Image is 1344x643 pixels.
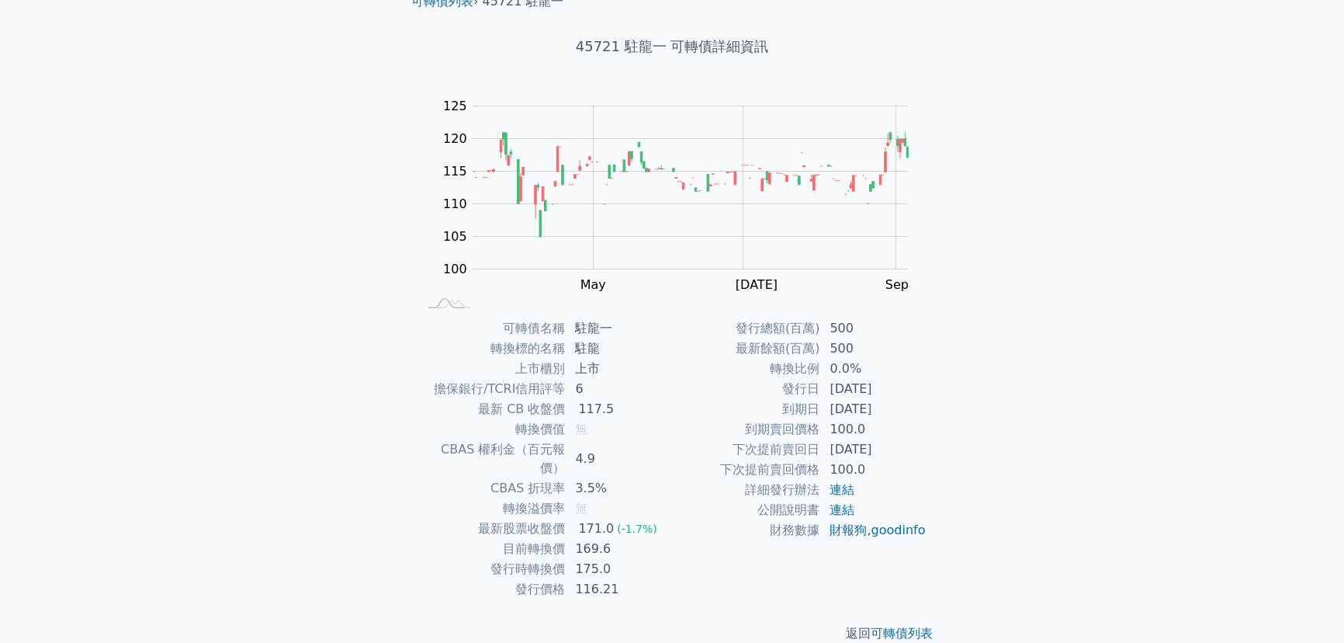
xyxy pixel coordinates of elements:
td: 最新 CB 收盤價 [417,399,566,419]
td: 到期賣回價格 [672,419,820,440]
td: 0.0% [820,359,927,379]
div: 117.5 [575,400,617,419]
tspan: Sep [885,277,909,292]
td: 最新餘額(百萬) [672,339,820,359]
tspan: May [580,277,605,292]
td: [DATE] [820,440,927,460]
td: 目前轉換價 [417,539,566,559]
a: 連結 [830,482,854,497]
tspan: [DATE] [736,277,778,292]
td: 最新股票收盤價 [417,519,566,539]
tspan: 105 [443,229,467,244]
a: 連結 [830,502,854,517]
td: 上市櫃別 [417,359,566,379]
td: 500 [820,339,927,359]
td: 駐龍 [566,339,672,359]
td: 100.0 [820,419,927,440]
td: 轉換標的名稱 [417,339,566,359]
td: 發行時轉換價 [417,559,566,579]
span: (-1.7%) [617,523,657,535]
td: 發行總額(百萬) [672,318,820,339]
a: goodinfo [871,523,925,537]
td: 116.21 [566,579,672,600]
td: 發行日 [672,379,820,399]
td: [DATE] [820,399,927,419]
td: 公開說明書 [672,500,820,520]
td: 詳細發行辦法 [672,480,820,500]
tspan: 115 [443,164,467,179]
td: 轉換比例 [672,359,820,379]
td: 4.9 [566,440,672,478]
td: [DATE] [820,379,927,399]
td: 6 [566,379,672,399]
td: 3.5% [566,478,672,499]
td: 到期日 [672,399,820,419]
p: 返回 [399,624,945,643]
span: 無 [575,422,587,436]
td: , [820,520,927,540]
td: 下次提前賣回價格 [672,460,820,480]
td: 175.0 [566,559,672,579]
td: 發行價格 [417,579,566,600]
span: 無 [575,501,587,516]
g: Chart [435,99,931,292]
td: 100.0 [820,460,927,480]
td: CBAS 權利金（百元報價） [417,440,566,478]
td: 可轉債名稱 [417,318,566,339]
td: 財務數據 [672,520,820,540]
td: 上市 [566,359,672,379]
tspan: 100 [443,262,467,276]
a: 可轉債列表 [871,626,933,641]
tspan: 125 [443,99,467,113]
a: 財報狗 [830,523,867,537]
h1: 45721 駐龍一 可轉債詳細資訊 [399,36,945,57]
td: 下次提前賣回日 [672,440,820,460]
td: 169.6 [566,539,672,559]
td: 轉換溢價率 [417,499,566,519]
div: 171.0 [575,520,617,538]
td: 駐龍一 [566,318,672,339]
td: 500 [820,318,927,339]
td: CBAS 折現率 [417,478,566,499]
g: Series [473,133,908,237]
tspan: 120 [443,131,467,146]
tspan: 110 [443,196,467,211]
td: 擔保銀行/TCRI信用評等 [417,379,566,399]
td: 轉換價值 [417,419,566,440]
